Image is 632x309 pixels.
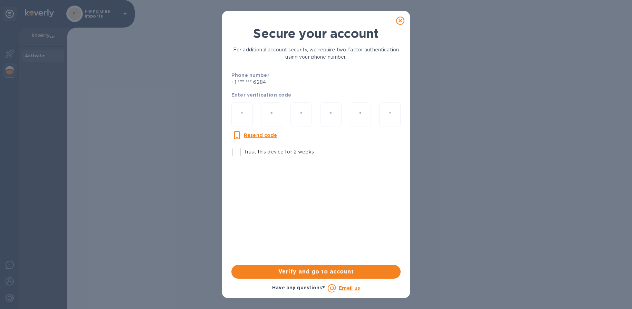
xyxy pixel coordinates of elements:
p: For additional account security, we require two-factor authentication using your phone number. [231,46,401,61]
a: Email us [339,285,360,291]
p: Enter verification code [231,91,401,98]
b: Phone number [231,72,269,78]
b: Have any questions? [272,285,325,290]
p: Trust this device for 2 weeks [244,148,314,156]
u: Resend code [244,132,277,138]
button: Verify and go to account [231,265,401,279]
h1: Secure your account [231,26,401,41]
span: Verify and go to account [237,268,395,276]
